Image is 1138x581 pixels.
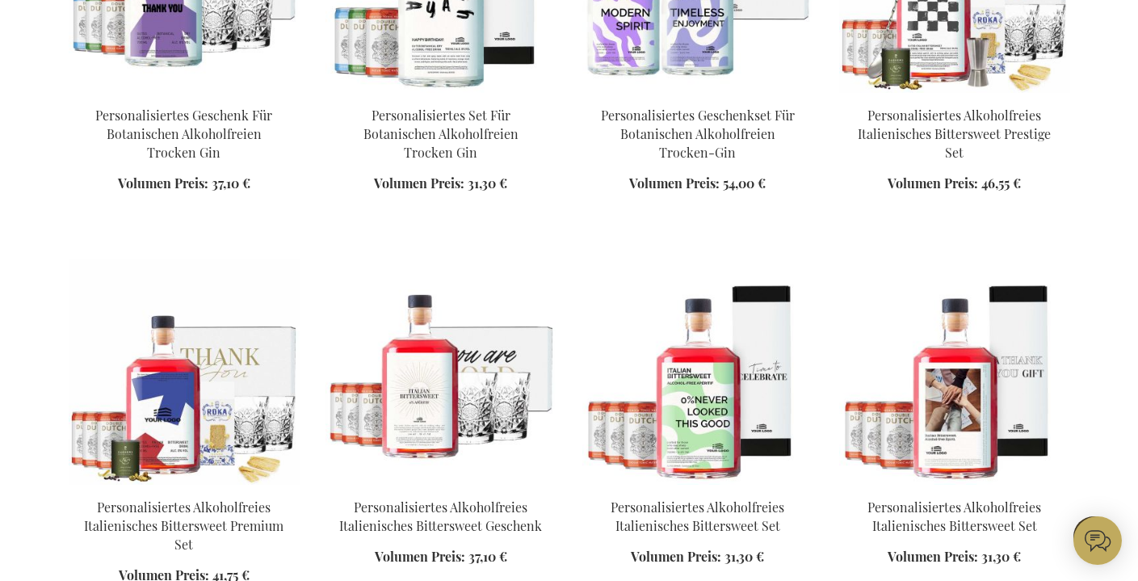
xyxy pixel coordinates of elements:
a: Personalised Non-Alcoholic Italian Bittersweet Premium Set [69,478,300,494]
span: 37,10 € [212,175,250,192]
a: Personalised Non-Alcoholic Botanical Dry Gin Gift [69,86,300,102]
a: Volumen Preis: 37,10 € [375,548,507,566]
span: Volumen Preis: [374,175,464,192]
a: Personalised Non-Alcoholic Italian Bittersweet Set [582,478,813,494]
span: 31,30 € [724,548,764,565]
a: Personalised Non-Alcoholic Botanical Dry Gin Set [325,86,556,102]
img: Personalised Non-Alcoholic Italian Bittersweet Premium Set [69,259,300,485]
a: Volumen Preis: 37,10 € [118,175,250,193]
a: Personalisiertes Alkoholfreies Italienisches Bittersweet Premium Set [84,499,283,553]
span: Volumen Preis: [375,548,465,565]
a: Personalisiertes Alkoholfreies Italienisches Bittersweet Prestige Set [839,86,1070,102]
span: Volumen Preis: [629,175,720,192]
a: Volumen Preis: 31,30 € [888,548,1021,566]
span: 31,30 € [468,175,507,192]
a: Personalised Non-Alcoholic Italian Bittersweet Set [839,478,1070,494]
a: Personalisiertes Set Für Botanischen Alkoholfreien Trocken Gin [363,107,519,161]
iframe: belco-activator-frame [1073,516,1122,565]
span: Volumen Preis: [118,175,208,192]
span: Volumen Preis: [631,548,721,565]
a: Volumen Preis: 31,30 € [374,175,507,193]
a: Personalisiertes Alkoholfreies Italienisches Bittersweet Set [611,499,784,534]
span: 46,55 € [981,175,1021,192]
img: Personalised Non-Alcoholic Italian Bittersweet Set [582,259,813,485]
span: 37,10 € [468,548,507,565]
a: Volumen Preis: 46,55 € [888,175,1021,193]
a: Personalised Non-Alcoholic Botanical Dry Gin Duo Gift Set [582,86,813,102]
a: Personalisiertes Alkoholfreies Italienisches Bittersweet Prestige Set [858,107,1051,161]
span: 54,00 € [723,175,766,192]
img: Personalised Non-Alcoholic Italian Bittersweet Set [839,259,1070,485]
a: Volumen Preis: 54,00 € [629,175,766,193]
span: Volumen Preis: [888,175,978,192]
a: Personalised Non-Alcoholic Italian Bittersweet Gift [325,478,556,494]
a: Personalisiertes Geschenkset Für Botanischen Alkoholfreien Trocken-Gin [601,107,795,161]
a: Personalisiertes Geschenk Für Botanischen Alkoholfreien Trocken Gin [95,107,272,161]
img: Personalised Non-Alcoholic Italian Bittersweet Gift [325,259,556,485]
a: Volumen Preis: 31,30 € [631,548,764,566]
a: Personalisiertes Alkoholfreies Italienisches Bittersweet Geschenk [339,499,542,534]
span: Volumen Preis: [888,548,978,565]
a: Personalisiertes Alkoholfreies Italienisches Bittersweet Set [867,499,1041,534]
span: 31,30 € [981,548,1021,565]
